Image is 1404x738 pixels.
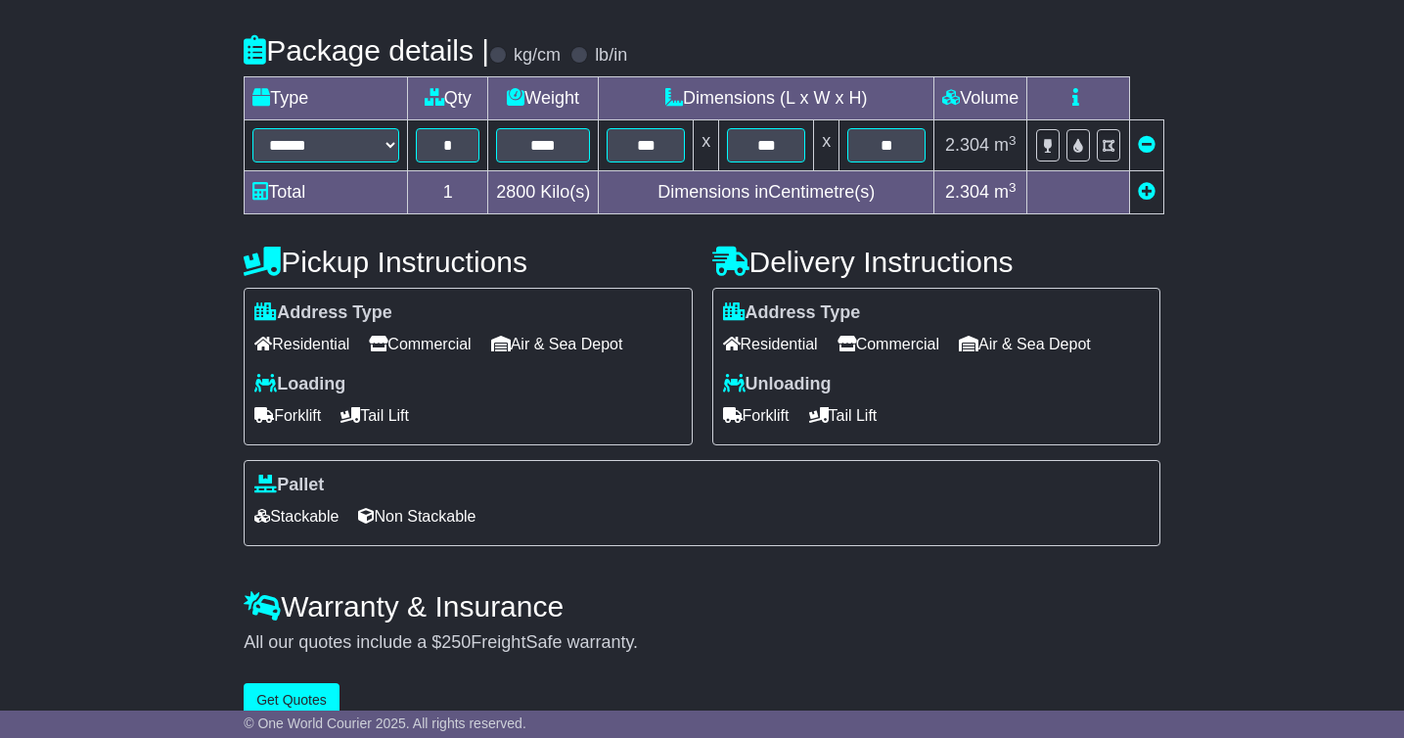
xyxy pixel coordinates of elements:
[994,182,1017,202] span: m
[244,632,1160,654] div: All our quotes include a $ FreightSafe warranty.
[358,501,476,531] span: Non Stackable
[488,77,599,120] td: Weight
[934,77,1027,120] td: Volume
[1138,182,1155,202] a: Add new item
[254,501,339,531] span: Stackable
[723,400,790,431] span: Forklift
[945,135,989,155] span: 2.304
[496,182,535,202] span: 2800
[254,329,349,359] span: Residential
[408,77,488,120] td: Qty
[599,171,934,214] td: Dimensions in Centimetre(s)
[723,374,832,395] label: Unloading
[945,182,989,202] span: 2.304
[254,374,345,395] label: Loading
[488,171,599,214] td: Kilo(s)
[244,246,692,278] h4: Pickup Instructions
[809,400,878,431] span: Tail Lift
[694,120,719,171] td: x
[491,329,623,359] span: Air & Sea Depot
[994,135,1017,155] span: m
[254,302,392,324] label: Address Type
[245,77,408,120] td: Type
[244,590,1160,623] h4: Warranty & Insurance
[340,400,409,431] span: Tail Lift
[369,329,471,359] span: Commercial
[244,34,489,67] h4: Package details |
[408,171,488,214] td: 1
[244,683,340,717] button: Get Quotes
[959,329,1091,359] span: Air & Sea Depot
[245,171,408,214] td: Total
[254,400,321,431] span: Forklift
[723,329,818,359] span: Residential
[1009,180,1017,195] sup: 3
[838,329,939,359] span: Commercial
[814,120,839,171] td: x
[1138,135,1155,155] a: Remove this item
[441,632,471,652] span: 250
[514,45,561,67] label: kg/cm
[254,475,324,496] label: Pallet
[599,77,934,120] td: Dimensions (L x W x H)
[723,302,861,324] label: Address Type
[244,715,526,731] span: © One World Courier 2025. All rights reserved.
[1009,133,1017,148] sup: 3
[595,45,627,67] label: lb/in
[712,246,1160,278] h4: Delivery Instructions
